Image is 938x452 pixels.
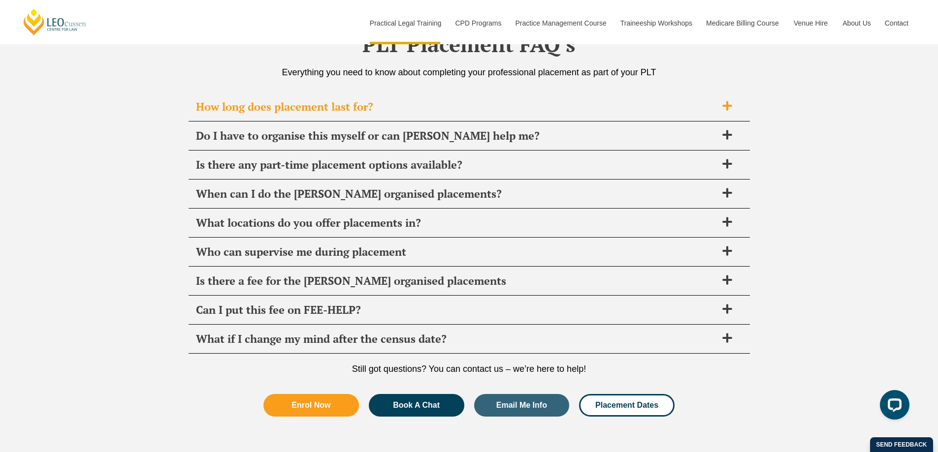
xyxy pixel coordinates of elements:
a: Email Me Info [474,394,570,417]
a: Venue Hire [786,2,835,44]
a: About Us [835,2,877,44]
span: Enrol Now [291,401,330,409]
a: Medicare Billing Course [699,2,786,44]
span: When can I do the [PERSON_NAME] organised placements? [196,187,717,201]
a: [PERSON_NAME] Centre for Law [22,8,88,36]
span: How long does placement last for? [196,100,717,114]
span: Book A Chat [393,401,440,409]
a: Practical Legal Training [362,2,448,44]
p: Still got questions? You can contact us – we’re here to help! [189,363,750,374]
a: Traineeship Workshops [613,2,699,44]
span: Email Me Info [496,401,547,409]
span: What locations do you offer placements in? [196,216,717,230]
a: Placement Dates [579,394,675,417]
span: Do I have to organise this myself or can [PERSON_NAME] help me? [196,129,717,143]
a: Contact [877,2,916,44]
span: Can I put this fee on FEE-HELP? [196,303,717,317]
span: Is there a fee for the [PERSON_NAME] organised placements [196,274,717,288]
span: Everything you need to know about completing your professional placement as part of your PLT [282,67,656,77]
h2: PLT Placement FAQ’s [189,32,750,57]
span: Placement Dates [595,401,658,409]
a: CPD Programs [448,2,508,44]
a: Book A Chat [369,394,464,417]
a: Practice Management Course [508,2,613,44]
span: Who can supervise me during placement [196,245,717,259]
span: What if I change my mind after the census date? [196,332,717,346]
a: Enrol Now [263,394,359,417]
iframe: LiveChat chat widget [872,386,913,427]
span: Is there any part-time placement options available? [196,158,717,172]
